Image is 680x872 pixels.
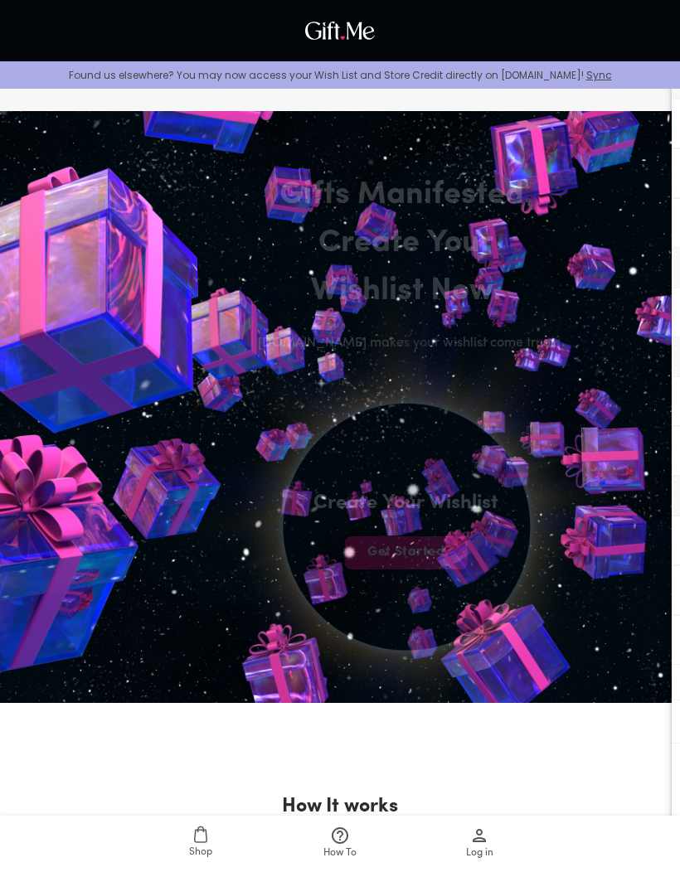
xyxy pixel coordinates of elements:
span: Get Started [345,543,468,561]
span: How To [323,845,357,861]
span: Log in [466,845,493,861]
button: Get Started [345,536,468,569]
p: Found us elsewhere? You may now access your Wish List and Store Credit directly on [DOMAIN_NAME]! [13,68,667,82]
img: GiftMe Logo [301,17,379,44]
h2: How It works [282,793,398,820]
a: How To [270,816,410,872]
a: Shop [131,816,270,872]
a: Sync [586,68,612,82]
h2: Gifts Manifested. [234,172,579,220]
h4: Create Your Wishlist [313,490,498,516]
span: Shop [189,845,212,860]
a: Log in [410,816,549,872]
